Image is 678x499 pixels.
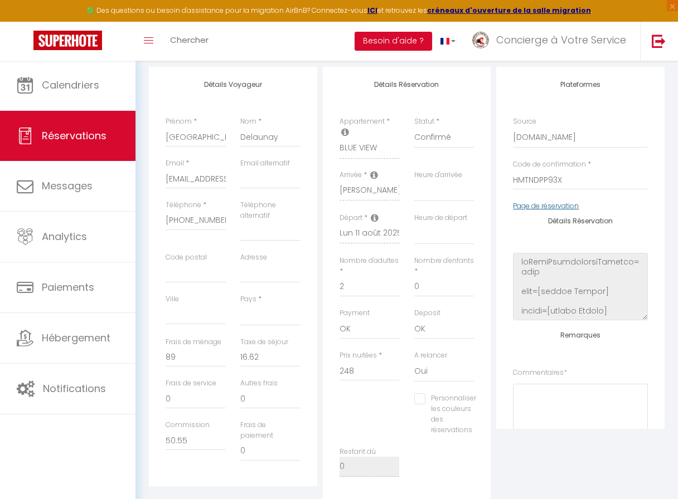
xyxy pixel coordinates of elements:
label: Prix nuitées [340,350,377,361]
span: Réservations [42,129,106,143]
button: Ouvrir le widget de chat LiveChat [9,4,42,38]
a: ... Concierge à Votre Service [464,22,640,61]
label: Téléphone [166,200,201,211]
span: Paiements [42,280,94,294]
label: Adresse [240,252,267,263]
label: Personnaliser les couleurs des réservations [425,393,476,435]
label: Heure d'arrivée [414,170,462,180]
label: Nom [240,116,256,127]
span: Analytics [42,229,87,243]
span: Notifications [43,381,106,395]
h4: Plateformes [513,81,648,89]
a: ICI [367,6,377,15]
span: Hébergement [42,331,110,345]
label: Taxe de séjour [240,337,288,348]
label: Email [166,158,184,169]
label: Payment [340,308,370,319]
label: Appartement [340,116,385,127]
label: Pays [240,294,256,305]
label: Code postal [166,252,207,263]
label: Nombre d'enfants [414,256,474,266]
label: Ville [166,294,179,305]
span: Concierge à Votre Service [496,33,626,47]
img: Super Booking [33,31,102,50]
a: créneaux d'ouverture de la salle migration [427,6,591,15]
label: Téléphone alternatif [240,200,301,221]
label: A relancer [414,350,447,361]
label: Départ [340,213,362,223]
label: Heure de départ [414,213,467,223]
label: Source [513,116,536,127]
h4: Détails Réservation [340,81,474,89]
label: Code de confirmation [513,159,586,170]
label: Restant dû [340,447,376,457]
label: Frais de service [166,378,216,389]
label: Arrivée [340,170,362,180]
img: logout [652,34,666,48]
span: Chercher [170,34,209,46]
label: Deposit [414,308,440,319]
label: Commentaires [513,368,567,378]
label: Nombre d'adultes [340,256,399,266]
span: Calendriers [42,78,99,92]
a: Page de réservation [513,201,579,211]
label: Commission [166,420,210,430]
label: Prénom [166,116,192,127]
span: Messages [42,179,93,193]
button: Besoin d'aide ? [355,32,432,51]
label: Frais de ménage [166,337,221,348]
label: Frais de paiement [240,420,301,441]
img: ... [472,32,489,48]
h4: Détails Réservation [513,217,648,225]
label: Statut [414,116,434,127]
h4: Remarques [513,331,648,339]
label: Autres frais [240,378,278,389]
a: Chercher [162,22,217,61]
h4: Détails Voyageur [166,81,301,89]
label: Email alternatif [240,158,290,169]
